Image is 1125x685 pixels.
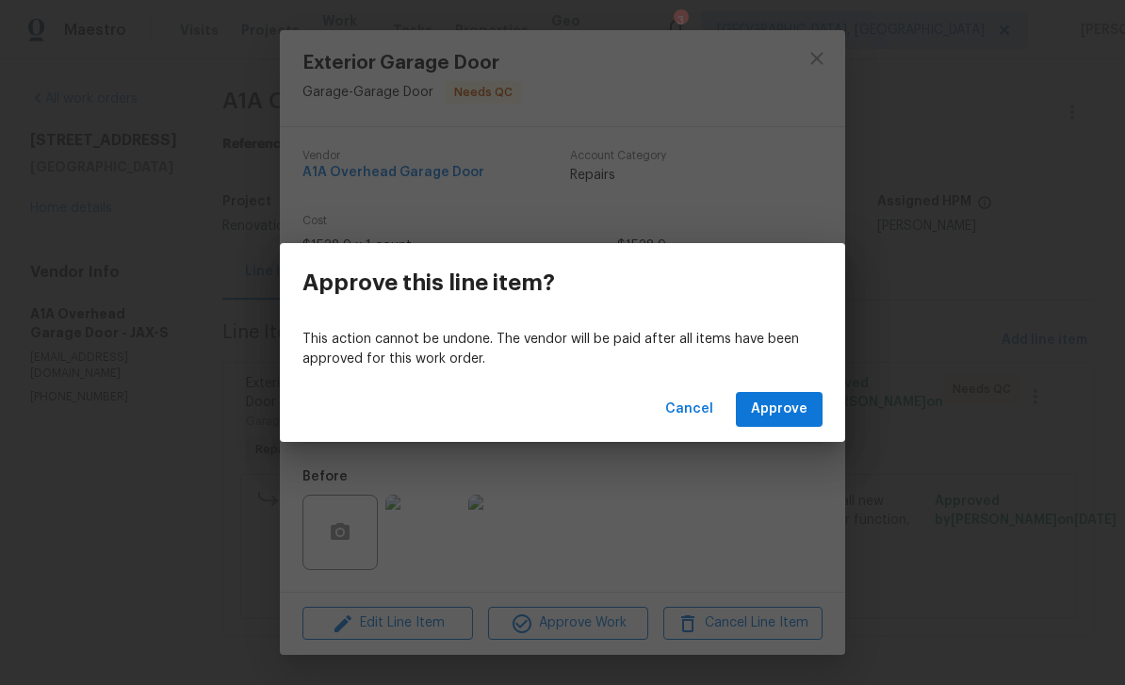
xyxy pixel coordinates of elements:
[302,269,555,296] h3: Approve this line item?
[751,398,807,421] span: Approve
[736,392,823,427] button: Approve
[302,330,823,369] p: This action cannot be undone. The vendor will be paid after all items have been approved for this...
[658,392,721,427] button: Cancel
[665,398,713,421] span: Cancel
